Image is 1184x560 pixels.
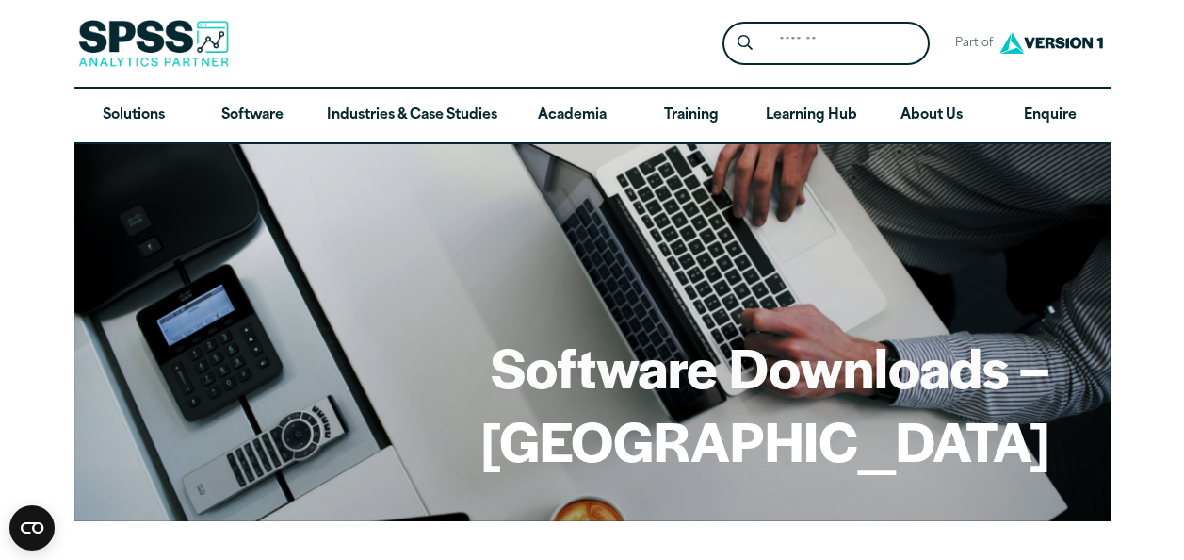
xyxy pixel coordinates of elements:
a: Solutions [74,89,193,143]
button: Open CMP widget [9,505,55,551]
button: Search magnifying glass icon [727,26,762,61]
img: Version1 Logo [995,25,1108,60]
nav: Desktop version of site main menu [74,89,1111,143]
a: Software [193,89,312,143]
a: Enquire [991,89,1110,143]
img: SPSS Analytics Partner [78,20,229,67]
a: Training [631,89,750,143]
svg: Search magnifying glass icon [738,35,753,51]
a: Academia [512,89,631,143]
a: Industries & Case Studies [312,89,512,143]
a: About Us [872,89,991,143]
form: Site Header Search Form [722,22,930,66]
h1: Software Downloads – [GEOGRAPHIC_DATA] [135,330,1050,476]
a: Learning Hub [751,89,872,143]
span: Part of [945,30,995,58]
